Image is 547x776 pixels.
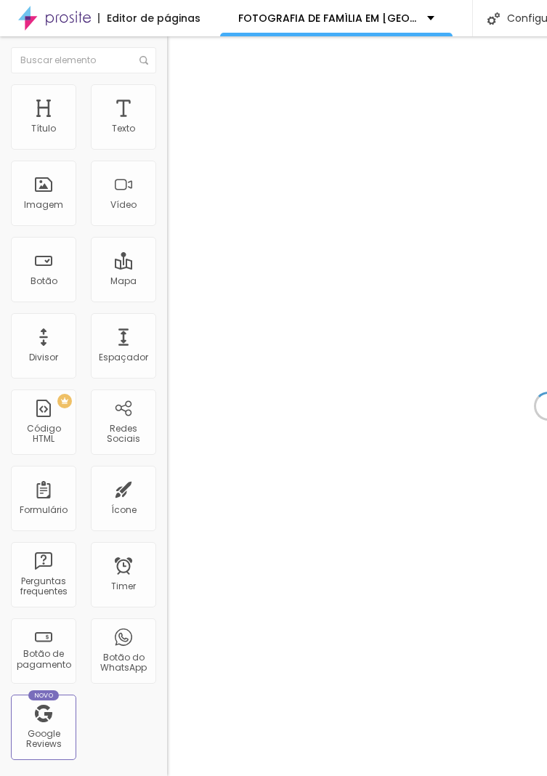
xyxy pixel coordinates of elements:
[487,12,500,25] img: Icone
[238,13,416,23] p: FOTOGRAFIA DE FAMÍLIA EM [GEOGRAPHIC_DATA]
[99,352,148,363] div: Espaçador
[24,200,63,210] div: Imagem
[111,581,136,591] div: Timer
[28,690,60,700] div: Novo
[20,505,68,515] div: Formulário
[15,729,72,750] div: Google Reviews
[94,652,152,674] div: Botão do WhatsApp
[111,505,137,515] div: Ícone
[31,124,56,134] div: Título
[94,424,152,445] div: Redes Sociais
[15,424,72,445] div: Código HTML
[11,47,156,73] input: Buscar elemento
[98,13,200,23] div: Editor de páginas
[110,200,137,210] div: Vídeo
[139,56,148,65] img: Icone
[29,352,58,363] div: Divisor
[15,576,72,597] div: Perguntas frequentes
[110,276,137,286] div: Mapa
[15,649,72,670] div: Botão de pagamento
[112,124,135,134] div: Texto
[31,276,57,286] div: Botão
